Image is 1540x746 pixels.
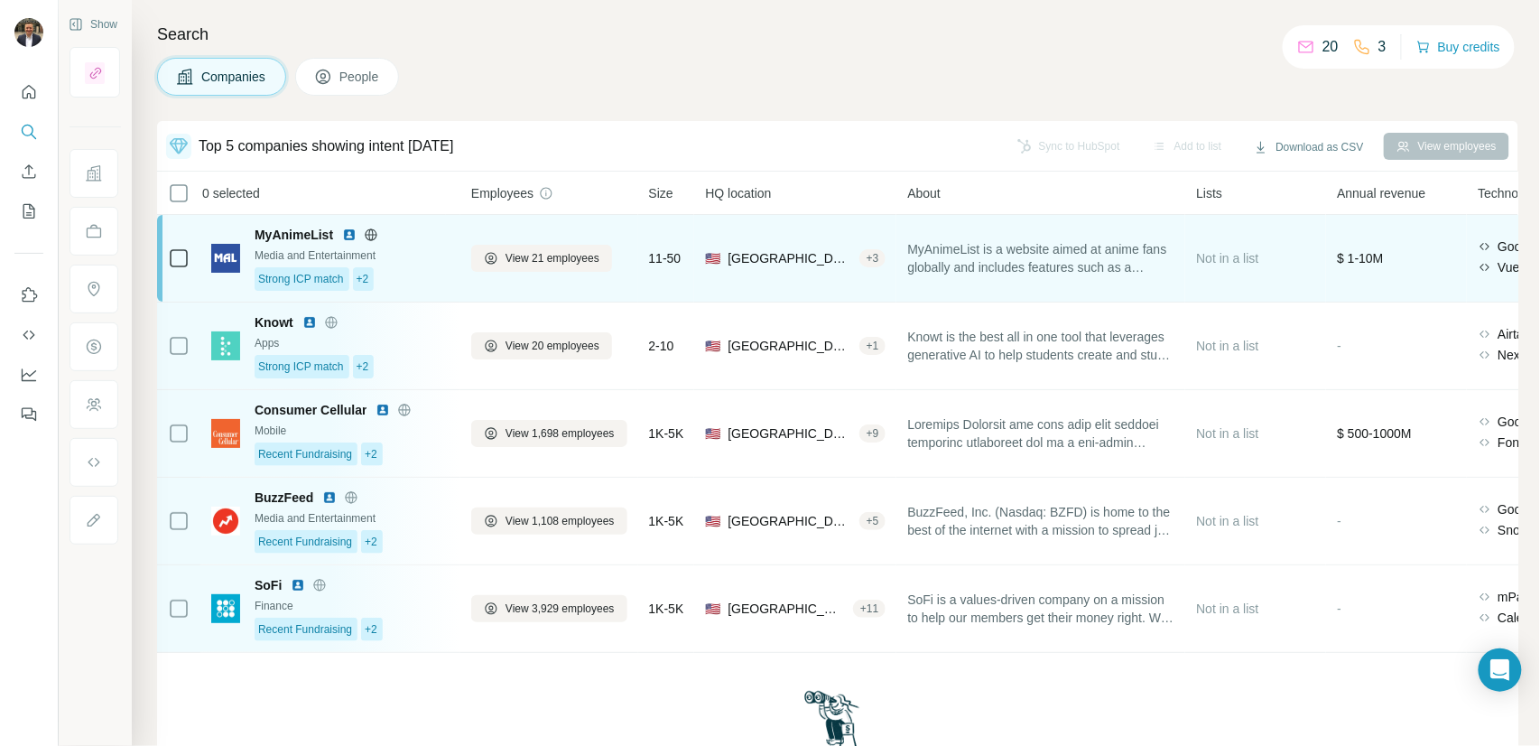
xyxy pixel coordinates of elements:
button: View 1,108 employees [471,508,627,535]
span: Recent Fundraising [258,621,352,638]
div: + 1 [859,338,886,354]
img: LinkedIn logo [376,403,390,417]
span: Consumer Cellular [255,401,366,419]
img: Logo of Knowt [211,331,240,360]
button: Feedback [14,398,43,431]
span: Next.js, [1498,346,1540,364]
span: Not in a list [1196,426,1258,441]
span: About [907,184,941,202]
div: Media and Entertainment [255,510,450,527]
div: + 3 [859,250,886,266]
span: Annual revenue [1337,184,1425,202]
span: SoFi [255,576,282,594]
span: View 20 employees [506,338,599,354]
span: Strong ICP match [258,359,344,375]
span: [GEOGRAPHIC_DATA], [US_STATE] [728,249,851,267]
span: MyAnimeList is a website aimed at anime fans globally and includes features such as a database of... [907,240,1174,276]
button: Enrich CSV [14,155,43,188]
button: Use Surfe API [14,319,43,351]
span: +2 [357,271,369,287]
button: View 3,929 employees [471,595,627,622]
span: Strong ICP match [258,271,344,287]
span: HQ location [705,184,771,202]
span: 2-10 [649,337,674,355]
span: View 3,929 employees [506,601,615,617]
span: 1K-5K [649,512,684,530]
button: Download as CSV [1241,134,1376,161]
img: LinkedIn logo [342,228,357,242]
span: [GEOGRAPHIC_DATA], [US_STATE] [728,512,851,530]
span: [GEOGRAPHIC_DATA], [US_STATE] [728,600,846,618]
span: SoFi is a values-driven company on a mission to help our members get their money right. We create... [907,591,1174,627]
span: BuzzFeed [255,489,313,507]
span: Knowt is the best all in one tool that leverages generative AI to help students create and study ... [907,328,1174,364]
p: 20 [1322,36,1339,58]
span: Lists [1196,184,1222,202]
img: Logo of Consumer Cellular [211,419,240,448]
span: Employees [471,184,533,202]
span: Recent Fundraising [258,446,352,462]
img: LinkedIn logo [291,578,305,592]
span: 🇺🇸 [705,249,720,267]
div: + 11 [853,601,886,617]
img: Logo of MyAnimeList [211,244,240,273]
h4: Search [157,22,1518,47]
span: 0 selected [202,184,260,202]
button: Show [56,11,130,38]
span: 🇺🇸 [705,424,720,443]
div: Mobile [255,423,450,439]
button: Buy credits [1416,34,1500,60]
p: 3 [1378,36,1387,58]
button: Use Surfe on LinkedIn [14,279,43,312]
img: Avatar [14,18,43,47]
span: $ 1-10M [1337,251,1383,266]
span: Companies [201,68,267,86]
span: View 1,698 employees [506,425,615,442]
span: View 21 employees [506,250,599,266]
img: Logo of SoFi [211,594,240,623]
span: 🇺🇸 [705,337,720,355]
div: + 5 [859,513,886,529]
button: View 20 employees [471,332,612,359]
span: $ 500-1000M [1337,426,1412,441]
img: LinkedIn logo [322,490,337,505]
span: +2 [365,446,377,462]
button: Search [14,116,43,148]
span: 1K-5K [649,424,684,443]
img: LinkedIn logo [302,315,317,330]
span: +2 [365,621,377,638]
span: +2 [365,534,377,550]
span: 1K-5K [649,600,684,618]
div: Top 5 companies showing intent [DATE] [199,135,454,157]
span: [GEOGRAPHIC_DATA], [US_STATE] [728,424,851,443]
span: View 1,108 employees [506,513,615,529]
span: MyAnimeList [255,226,333,244]
img: Logo of BuzzFeed [211,507,240,536]
span: Not in a list [1196,251,1258,266]
span: 🇺🇸 [705,512,720,530]
div: Media and Entertainment [255,247,450,264]
span: [GEOGRAPHIC_DATA] [728,337,851,355]
span: Knowt [255,313,293,331]
div: + 9 [859,425,886,442]
span: Recent Fundraising [258,534,352,550]
span: Vue.js, [1498,258,1535,276]
span: Not in a list [1196,601,1258,616]
span: - [1337,514,1341,528]
span: Not in a list [1196,514,1258,528]
span: 🇺🇸 [705,600,720,618]
div: Finance [255,598,450,614]
button: My lists [14,195,43,228]
button: Quick start [14,76,43,108]
span: - [1337,601,1341,616]
div: Open Intercom Messenger [1479,648,1522,692]
button: View 21 employees [471,245,612,272]
span: Not in a list [1196,339,1258,353]
span: Loremips Dolorsit ame cons adip elit seddoei temporinc utlaboreet dol ma a eni-admin veniamqu nos... [907,415,1174,452]
span: 11-50 [649,249,682,267]
span: People [339,68,381,86]
span: +2 [357,359,369,375]
span: - [1337,339,1341,353]
button: Dashboard [14,359,43,391]
span: Size [649,184,673,202]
